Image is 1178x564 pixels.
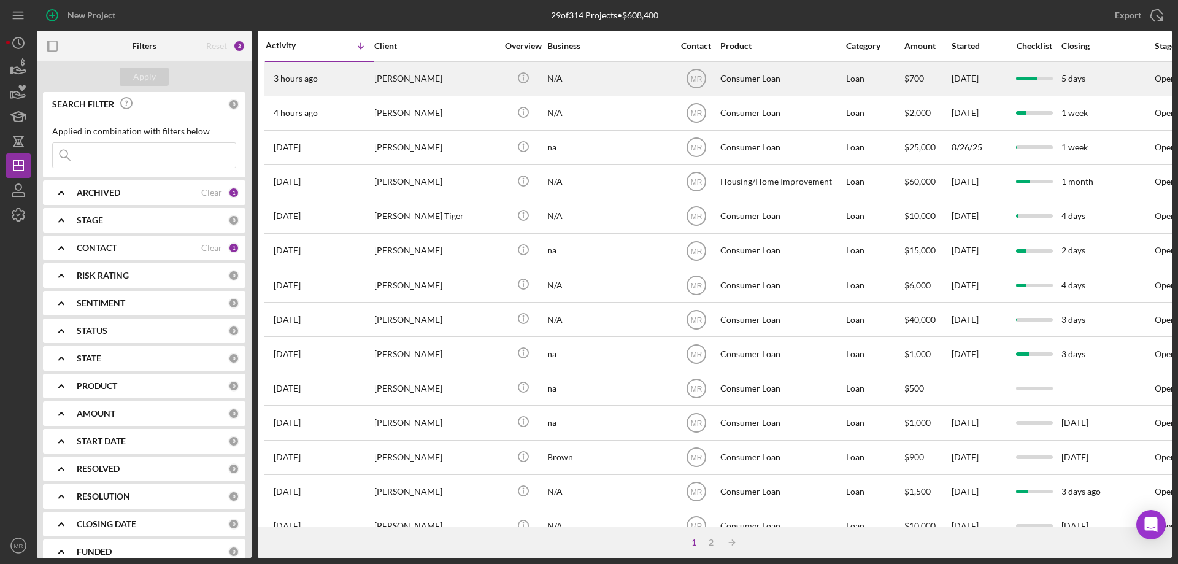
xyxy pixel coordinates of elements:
[1103,3,1172,28] button: Export
[690,281,702,290] text: MR
[274,384,301,393] time: 2025-08-20 18:20
[846,131,903,164] div: Loan
[1061,107,1088,118] time: 1 week
[274,452,301,462] time: 2025-08-19 08:29
[846,303,903,336] div: Loan
[77,547,112,557] b: FUNDED
[690,109,702,118] text: MR
[690,212,702,221] text: MR
[77,326,107,336] b: STATUS
[720,406,843,439] div: Consumer Loan
[952,476,1007,508] div: [DATE]
[720,41,843,51] div: Product
[1115,3,1141,28] div: Export
[904,372,950,404] div: $500
[132,41,156,51] b: Filters
[846,269,903,301] div: Loan
[228,463,239,474] div: 0
[374,41,497,51] div: Client
[201,188,222,198] div: Clear
[77,243,117,253] b: CONTACT
[1061,349,1085,359] time: 3 days
[690,488,702,496] text: MR
[228,99,239,110] div: 0
[77,464,120,474] b: RESOLVED
[1061,211,1085,221] time: 4 days
[1061,245,1085,255] time: 2 days
[720,97,843,129] div: Consumer Loan
[952,97,1007,129] div: [DATE]
[904,63,950,95] div: $700
[846,234,903,267] div: Loan
[904,166,950,198] div: $60,000
[233,40,245,52] div: 2
[228,381,239,392] div: 0
[846,97,903,129] div: Loan
[952,41,1007,51] div: Started
[690,384,702,393] text: MR
[904,131,950,164] div: $25,000
[374,97,497,129] div: [PERSON_NAME]
[274,487,301,496] time: 2025-08-18 15:21
[274,315,301,325] time: 2025-08-21 23:45
[952,234,1007,267] div: [DATE]
[1061,73,1085,83] time: 5 days
[551,10,658,20] div: 29 of 314 Projects • $608,400
[1136,510,1166,539] div: Open Intercom Messenger
[720,303,843,336] div: Consumer Loan
[846,510,903,543] div: Loan
[14,543,23,549] text: MR
[720,63,843,95] div: Consumer Loan
[228,325,239,336] div: 0
[547,338,670,370] div: na
[846,41,903,51] div: Category
[904,406,950,439] div: $1,000
[547,372,670,404] div: na
[228,187,239,198] div: 1
[228,546,239,557] div: 0
[690,75,702,83] text: MR
[374,234,497,267] div: [PERSON_NAME]
[690,144,702,152] text: MR
[690,178,702,187] text: MR
[274,521,301,531] time: 2025-08-16 22:41
[274,418,301,428] time: 2025-08-19 18:41
[547,234,670,267] div: na
[720,372,843,404] div: Consumer Loan
[547,41,670,51] div: Business
[1061,452,1088,462] time: [DATE]
[547,476,670,508] div: N/A
[77,188,120,198] b: ARCHIVED
[77,271,129,280] b: RISK RATING
[673,41,719,51] div: Contact
[228,408,239,419] div: 0
[274,349,301,359] time: 2025-08-21 16:33
[952,200,1007,233] div: [DATE]
[547,510,670,543] div: N/A
[690,454,702,462] text: MR
[228,298,239,309] div: 0
[952,406,1007,439] div: [DATE]
[720,441,843,474] div: Consumer Loan
[374,269,497,301] div: [PERSON_NAME]
[952,63,1007,95] div: [DATE]
[120,68,169,86] button: Apply
[720,234,843,267] div: Consumer Loan
[52,99,114,109] b: SEARCH FILTER
[228,491,239,502] div: 0
[274,280,301,290] time: 2025-08-22 14:31
[904,303,950,336] div: $40,000
[904,476,950,508] div: $1,500
[1061,520,1088,531] time: [DATE]
[1061,314,1085,325] time: 3 days
[846,406,903,439] div: Loan
[904,510,950,543] div: $10,000
[952,303,1007,336] div: [DATE]
[77,436,126,446] b: START DATE
[904,200,950,233] div: $10,000
[952,131,1007,164] div: 8/26/25
[228,215,239,226] div: 0
[547,200,670,233] div: N/A
[374,476,497,508] div: [PERSON_NAME]
[547,441,670,474] div: Brown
